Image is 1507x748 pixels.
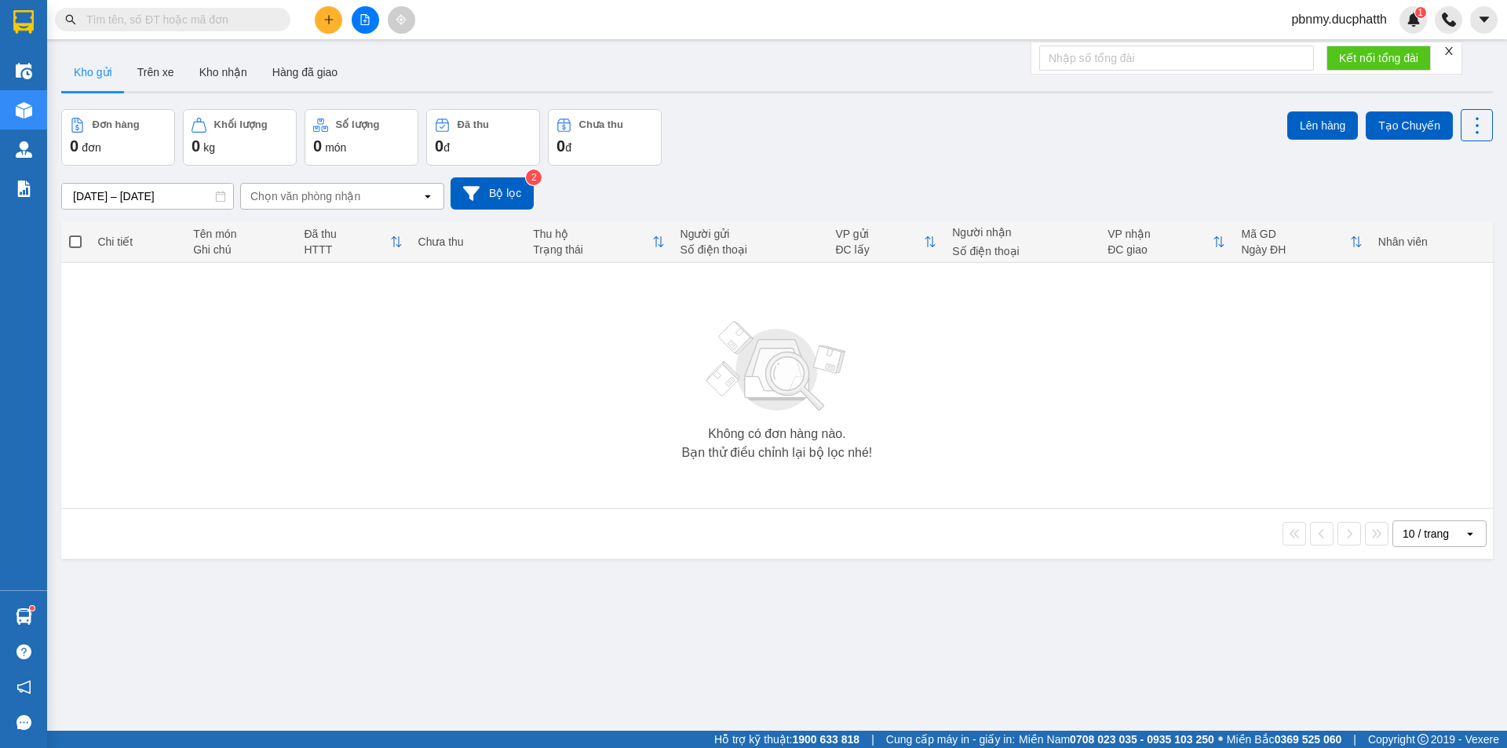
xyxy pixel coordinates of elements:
button: Hàng đã giao [260,53,350,91]
img: warehouse-icon [16,102,32,119]
button: Khối lượng0kg [183,109,297,166]
div: Số điện thoại [952,245,1092,257]
button: Bộ lọc [451,177,534,210]
button: Số lượng0món [305,109,418,166]
div: Không có đơn hàng nào. [708,428,845,440]
input: Tìm tên, số ĐT hoặc mã đơn [86,11,272,28]
button: Tạo Chuyến [1366,111,1453,140]
svg: open [1464,527,1476,540]
div: Trạng thái [533,243,651,256]
img: warehouse-icon [16,608,32,625]
span: Miền Bắc [1227,731,1341,748]
span: 1 [1418,7,1423,18]
button: aim [388,6,415,34]
div: 10 / trang [1403,526,1449,542]
th: Toggle SortBy [297,221,411,263]
button: plus [315,6,342,34]
img: warehouse-icon [16,141,32,158]
span: 0 [556,137,565,155]
div: ĐC lấy [835,243,924,256]
span: question-circle [16,644,31,659]
sup: 2 [526,170,542,185]
button: Kho nhận [187,53,260,91]
span: pbnmy.ducphatth [1279,9,1399,29]
div: VP nhận [1107,228,1213,240]
div: VP gửi [835,228,924,240]
input: Select a date range. [62,184,233,209]
span: notification [16,680,31,695]
strong: 0708 023 035 - 0935 103 250 [1070,733,1214,746]
button: Trên xe [125,53,187,91]
img: icon-new-feature [1407,13,1421,27]
button: Lên hàng [1287,111,1358,140]
span: search [65,14,76,25]
span: Cung cấp máy in - giấy in: [886,731,1015,748]
span: đ [443,141,450,154]
div: Chưa thu [418,235,518,248]
div: Người nhận [952,226,1092,239]
span: message [16,715,31,730]
div: Mã GD [1241,228,1349,240]
div: Đơn hàng [93,119,140,130]
div: Đã thu [458,119,489,130]
span: đơn [82,141,101,154]
sup: 1 [30,606,35,611]
div: Chi tiết [97,235,177,248]
span: file-add [359,14,370,25]
strong: 1900 633 818 [793,733,860,746]
span: đ [565,141,571,154]
button: caret-down [1470,6,1498,34]
div: Ngày ĐH [1241,243,1349,256]
button: Chưa thu0đ [548,109,662,166]
div: ĐC giao [1107,243,1213,256]
th: Toggle SortBy [827,221,944,263]
span: caret-down [1477,13,1491,27]
svg: open [421,190,434,203]
span: Hỗ trợ kỹ thuật: [714,731,859,748]
span: 0 [192,137,200,155]
div: HTTT [305,243,390,256]
div: Đã thu [305,228,390,240]
button: Đã thu0đ [426,109,540,166]
img: logo-vxr [13,10,34,34]
div: Khối lượng [214,119,268,130]
div: Số điện thoại [681,243,820,256]
span: copyright [1418,734,1429,745]
span: Miền Nam [1019,731,1214,748]
button: file-add [352,6,379,34]
strong: 0369 525 060 [1275,733,1342,746]
img: svg+xml;base64,PHN2ZyBjbGFzcz0ibGlzdC1wbHVnX19zdmciIHhtbG5zPSJodHRwOi8vd3d3LnczLm9yZy8yMDAwL3N2Zy... [699,312,856,421]
div: Người gửi [681,228,820,240]
span: kg [203,141,215,154]
button: Đơn hàng0đơn [61,109,175,166]
span: 0 [70,137,78,155]
span: 0 [435,137,443,155]
div: Chọn văn phòng nhận [250,188,360,204]
th: Toggle SortBy [1233,221,1370,263]
input: Nhập số tổng đài [1039,46,1314,71]
span: plus [323,14,334,25]
th: Toggle SortBy [525,221,672,263]
span: 0 [313,137,322,155]
span: Kết nối tổng đài [1339,49,1418,67]
button: Kết nối tổng đài [1326,46,1431,71]
button: Kho gửi [61,53,125,91]
span: ⚪️ [1218,736,1223,743]
div: Ghi chú [193,243,288,256]
div: Chưa thu [579,119,623,130]
img: solution-icon [16,181,32,197]
span: close [1443,46,1454,57]
div: Nhân viên [1378,235,1485,248]
img: phone-icon [1442,13,1456,27]
div: Bạn thử điều chỉnh lại bộ lọc nhé! [682,447,873,459]
th: Toggle SortBy [1100,221,1233,263]
div: Tên món [193,228,288,240]
span: | [1353,731,1356,748]
div: Thu hộ [533,228,651,240]
span: món [325,141,346,154]
span: aim [396,14,407,25]
img: warehouse-icon [16,63,32,79]
sup: 1 [1415,7,1426,18]
span: | [871,731,874,748]
div: Số lượng [336,119,380,130]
